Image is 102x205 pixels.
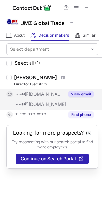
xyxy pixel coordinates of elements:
[14,81,98,87] div: Director Ejecutivo
[13,4,51,12] img: ContactOut v5.3.10
[15,60,40,66] span: Select all (1)
[14,33,25,38] span: About
[68,91,94,97] button: Reveal Button
[10,46,49,52] div: Select department
[13,130,92,136] header: Looking for more prospects? 👀
[21,19,64,27] h1: JMZ Global Trade
[21,156,76,161] span: Continue on Search Portal
[15,102,66,107] span: ***@[DOMAIN_NAME]
[68,111,94,118] button: Reveal Button
[38,33,69,38] span: Decision makers
[15,91,64,97] span: ***@[DOMAIN_NAME]
[16,154,89,164] button: Continue on Search Portal
[14,74,57,81] div: [PERSON_NAME]
[6,16,19,29] img: 59b43e47958647e70ee85afdefda01f4
[11,139,93,150] p: Try prospecting with our search portal to find more employees.
[83,33,96,38] span: Similar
